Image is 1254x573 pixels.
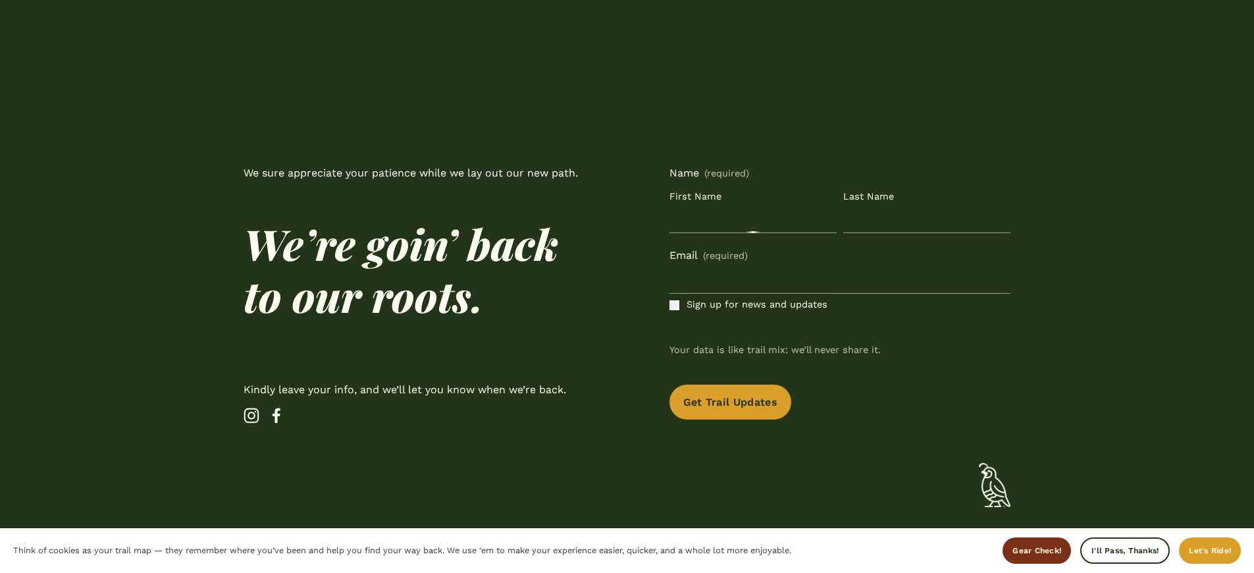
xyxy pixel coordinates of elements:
[269,408,284,423] a: Facebook
[669,246,698,265] span: Email
[13,543,791,558] p: Think of cookies as your trail map — they remember where you’ve been and help you find your way b...
[1012,546,1061,555] span: Gear Check!
[244,164,585,183] p: We sure appreciate your patience while we lay out our new path.
[244,408,259,423] a: Instagram
[669,164,699,183] span: Name
[669,337,1010,364] div: Your data is like trail mix: we’ll never share it.
[244,381,585,400] p: Kindly leave your info, and we’ll let you know when we’re back.
[1080,537,1170,564] button: I'll Pass, Thanks!
[687,296,827,314] span: Sign up for news and updates
[669,385,791,420] button: Get Trail Updates
[1091,546,1159,555] span: I'll Pass, Thanks!
[669,188,837,207] div: First Name
[843,188,1010,207] div: Last Name
[1003,537,1071,564] button: Gear Check!
[1189,546,1231,555] span: Let's Ride!
[669,300,679,310] input: Sign up for news and updates
[703,248,748,265] span: (required)
[704,169,749,178] span: (required)
[244,215,569,323] em: We’re goin’ back to our roots.
[1179,537,1241,564] button: Let's Ride!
